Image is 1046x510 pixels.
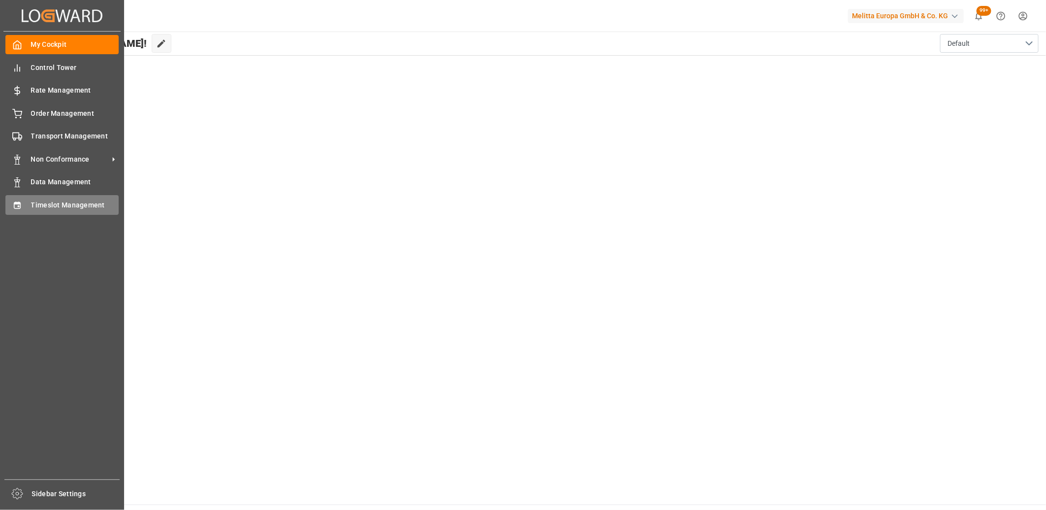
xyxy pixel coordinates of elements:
button: show 100 new notifications [968,5,990,27]
div: Melitta Europa GmbH & Co. KG [848,9,964,23]
span: Timeslot Management [31,200,119,210]
a: Data Management [5,172,119,192]
span: Default [948,38,970,49]
button: Help Center [990,5,1012,27]
span: Hello [PERSON_NAME]! [41,34,147,53]
a: Order Management [5,103,119,123]
a: Control Tower [5,58,119,77]
span: Control Tower [31,63,119,73]
span: Sidebar Settings [32,489,120,499]
a: Timeslot Management [5,195,119,214]
a: Rate Management [5,81,119,100]
a: My Cockpit [5,35,119,54]
span: Order Management [31,108,119,119]
button: open menu [940,34,1039,53]
span: Rate Management [31,85,119,96]
span: Transport Management [31,131,119,141]
span: 99+ [977,6,991,16]
a: Transport Management [5,127,119,146]
span: Non Conformance [31,154,109,165]
button: Melitta Europa GmbH & Co. KG [848,6,968,25]
span: My Cockpit [31,39,119,50]
span: Data Management [31,177,119,187]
